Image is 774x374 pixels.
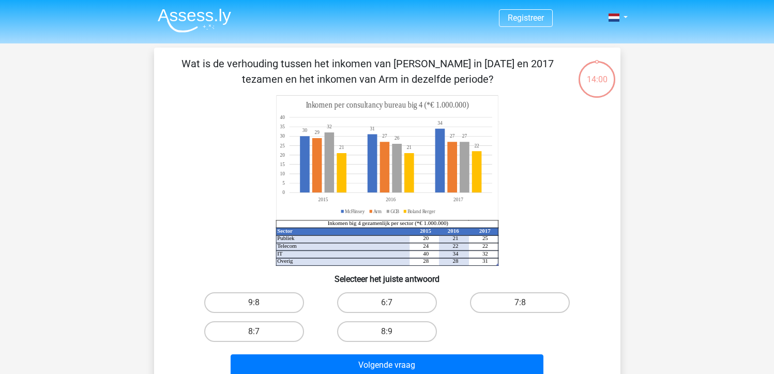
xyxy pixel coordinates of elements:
tspan: GCB [390,208,400,214]
tspan: 10 [280,171,285,177]
div: 14:00 [578,60,616,86]
label: 8:7 [204,321,304,342]
tspan: Overig [277,258,293,264]
tspan: 27 [462,133,467,139]
tspan: Boland Rerger [407,208,436,214]
tspan: 2121 [339,144,411,151]
tspan: 29 [314,129,319,136]
tspan: 24 [423,243,429,249]
tspan: 34 [452,250,458,257]
tspan: 28 [423,258,429,264]
tspan: 22 [482,243,488,249]
tspan: 21 [452,235,458,241]
tspan: IT [277,250,283,257]
p: Wat is de verhouding tussen het inkomen van [PERSON_NAME] in [DATE] en 2017 tezamen en het inkome... [171,56,565,87]
tspan: Telecom [277,243,297,249]
tspan: 15 [280,161,285,168]
tspan: 35 [280,124,285,130]
tspan: 201520162017 [318,197,463,203]
tspan: 2016 [447,228,459,234]
tspan: 32 [482,250,488,257]
tspan: 32 [327,124,332,130]
tspan: 5 [282,180,285,186]
tspan: 22 [452,243,458,249]
tspan: 0 [282,189,285,196]
tspan: 40 [280,114,285,121]
tspan: Inkomen per consultancy bureau big 4 (*€ 1.000.000) [306,100,468,110]
h6: Selecteer het juiste antwoord [171,266,604,284]
tspan: 25 [280,142,285,148]
tspan: 20 [423,235,429,241]
label: 9:8 [204,292,304,313]
tspan: 2015 [420,228,431,234]
img: Assessly [158,8,231,33]
tspan: 30 [280,133,285,139]
tspan: 2017 [479,228,490,234]
tspan: 26 [394,135,399,141]
tspan: 34 [437,120,443,126]
label: 8:9 [337,321,437,342]
tspan: Arm [373,208,382,214]
tspan: 25 [482,235,488,241]
label: 7:8 [470,292,570,313]
tspan: Sector [277,228,293,234]
tspan: McFlinsey [345,208,365,214]
tspan: 28 [452,258,458,264]
tspan: 30 [302,127,307,133]
tspan: 20 [280,152,285,158]
tspan: Publiek [277,235,295,241]
a: Registreer [508,13,544,23]
tspan: 22 [474,142,479,148]
tspan: 31 [482,258,488,264]
tspan: 40 [423,250,429,257]
tspan: 31 [370,126,375,132]
label: 6:7 [337,292,437,313]
tspan: Inkomen big 4 gezamenlijk per sector (*€ 1.000.000) [327,220,448,227]
tspan: 2727 [382,133,454,139]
